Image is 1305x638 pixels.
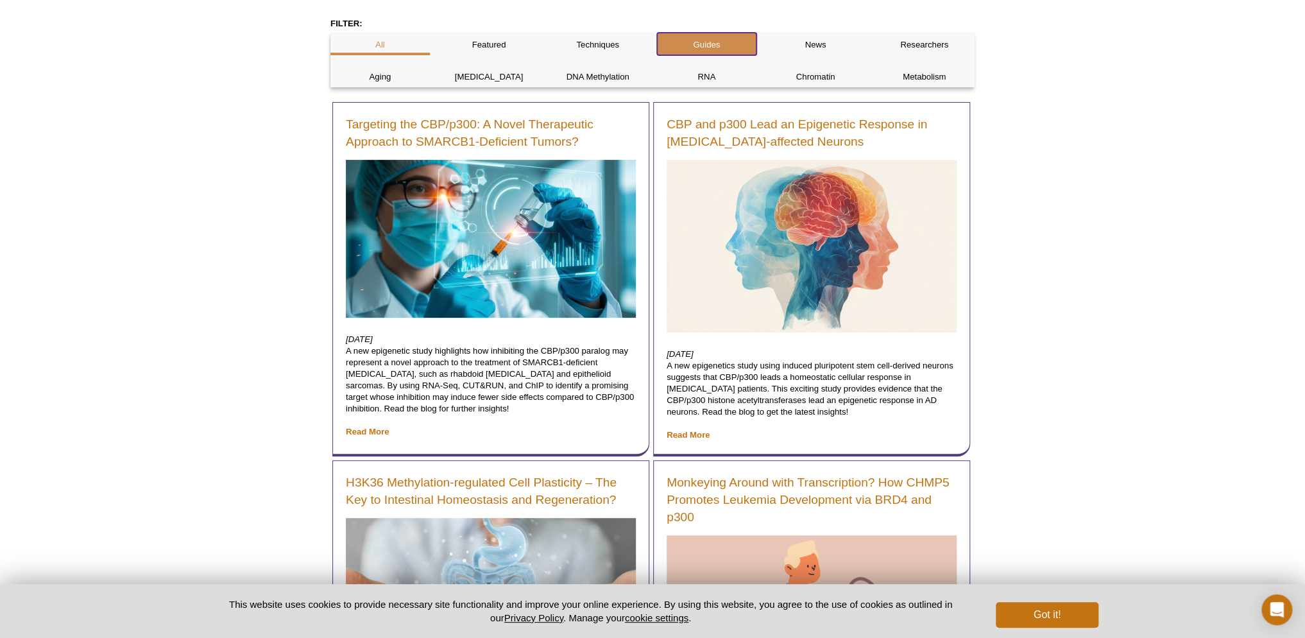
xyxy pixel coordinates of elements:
[667,160,957,332] img: Brain
[667,474,957,526] a: Monkeying Around with Transcription? How CHMP5 Promotes Leukemia Development via BRD4 and p300
[667,430,710,440] a: Read More
[330,19,362,28] strong: FILTER:
[657,71,756,83] p: RNA
[766,71,866,83] p: Chromatin
[667,349,694,359] em: [DATE]
[346,427,389,436] a: Read More
[874,71,974,83] p: Metabolism
[667,116,957,150] a: CBP and p300 Lead an Epigenetic Response in [MEDICAL_DATA]-affected Neurons
[504,612,563,623] a: Privacy Policy
[996,602,1098,628] button: Got it!
[548,39,647,51] p: Techniques
[439,39,539,51] p: Featured
[667,349,957,441] p: A new epigenetics study using induced pluripotent stem cell-derived neurons suggests that CBP/p30...
[439,71,539,83] p: [MEDICAL_DATA]
[548,71,647,83] p: DNA Methylation
[346,334,636,438] p: A new epigenetic study highlights how inhibiting the CBP/p300 paralog may represent a novel appro...
[625,612,688,623] button: cookie settings
[1261,594,1292,625] div: Open Intercom Messenger
[346,116,636,150] a: Targeting the CBP/p300: A Novel Therapeutic Approach to SMARCB1-Deficient Tumors?
[207,598,975,625] p: This website uses cookies to provide necessary site functionality and improve your online experie...
[874,39,974,51] p: Researchers
[330,39,430,51] p: All
[346,474,636,508] a: H3K36 Methylation-regulated Cell Plasticity – The Key to Intestinal Homeostasis and Regeneration?
[657,39,756,51] p: Guides
[330,71,430,83] p: Aging
[346,160,636,318] img: Brain
[346,334,373,344] em: [DATE]
[766,39,866,51] p: News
